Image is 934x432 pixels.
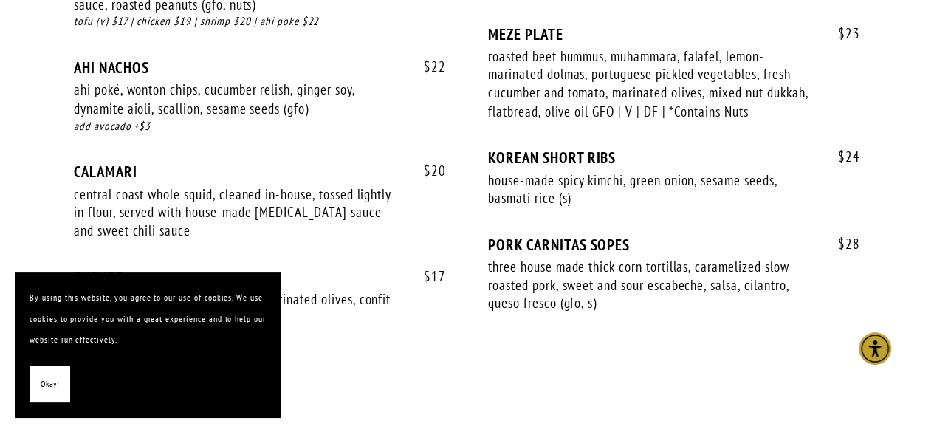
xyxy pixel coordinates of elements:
span: Okay! [41,374,59,395]
span: $ [838,234,845,252]
span: 22 [409,58,446,75]
span: 28 [823,235,860,252]
div: CHEVRE [74,267,446,286]
div: MEZE PLATE [488,25,860,44]
span: 17 [409,267,446,284]
div: central coast whole squid, cleaned in-house, tossed lightly in flour, served with house-made [MED... [74,185,404,239]
span: $ [838,24,845,42]
span: $ [838,147,845,165]
div: AHI NACHOS [74,58,446,77]
div: add avocado +$3 [74,117,446,134]
div: house-made spicy kimchi, green onion, sesame seeds, basmati rice (s) [488,171,818,207]
div: CALAMARI [74,162,446,180]
section: Cookie banner [15,272,281,417]
button: Okay! [30,366,70,403]
div: tofu (v) $17 | chicken $19 | shrimp $20 | ahi poke $22 [74,13,446,30]
div: KOREAN SHORT RIBS [488,148,860,166]
div: Accessibility Menu [859,332,891,365]
p: By using this website, you agree to our use of cookies. We use cookies to provide you with a grea... [30,287,266,351]
span: 24 [823,148,860,165]
span: 20 [409,162,446,179]
span: $ [424,58,431,75]
div: roasted beet hummus, muhammara, falafel, lemon-marinated dolmas, portuguese pickled vegetables, f... [488,47,818,120]
div: ahi poké, wonton chips, cucumber relish, ginger soy, dynamite aioli, scallion, sesame seeds (gfo) [74,80,404,117]
span: 23 [823,25,860,42]
div: three house made thick corn tortillas, caramelized slow roasted pork, sweet and sour escabeche, s... [488,257,818,312]
span: $ [424,161,431,179]
div: PORK CARNITAS SOPES [488,235,860,253]
span: $ [424,267,431,284]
